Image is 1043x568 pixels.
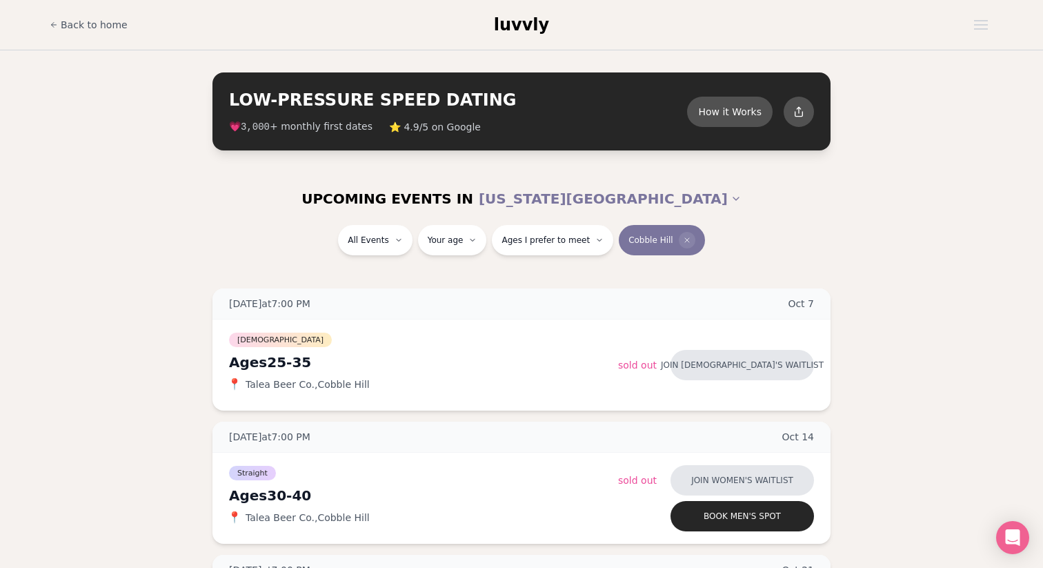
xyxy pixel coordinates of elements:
span: Clear borough filter [679,232,695,248]
span: Talea Beer Co. , Cobble Hill [246,511,370,525]
span: [DEMOGRAPHIC_DATA] [229,333,332,347]
span: 💗 + monthly first dates [229,119,372,134]
button: Cobble HillClear borough filter [619,225,705,255]
span: Sold Out [618,475,657,486]
span: UPCOMING EVENTS IN [301,189,473,208]
button: [US_STATE][GEOGRAPHIC_DATA] [479,184,742,214]
span: Your age [428,235,464,246]
span: ⭐ 4.9/5 on Google [389,120,481,134]
span: Back to home [61,18,128,32]
span: Sold Out [618,360,657,371]
span: Straight [229,466,276,480]
button: Book men's spot [670,501,814,531]
span: Talea Beer Co. , Cobble Hill [246,378,370,391]
span: Ages I prefer to meet [501,235,590,246]
span: 📍 [229,379,240,390]
span: [DATE] at 7:00 PM [229,430,310,444]
a: luvvly [494,14,549,36]
h2: LOW-PRESSURE SPEED DATING [229,89,687,111]
span: All Events [348,235,388,246]
span: Oct 14 [782,430,815,444]
button: Ages I prefer to meet [492,225,613,255]
div: Ages 30-40 [229,486,618,505]
span: Cobble Hill [628,235,673,246]
button: Open menu [968,14,993,35]
div: Open Intercom Messenger [996,521,1029,554]
button: Join women's waitlist [670,465,814,496]
span: Oct 7 [788,297,814,311]
div: Ages 25-35 [229,353,618,372]
button: How it Works [687,97,773,127]
a: Back to home [50,11,128,39]
button: Your age [418,225,487,255]
button: Join [DEMOGRAPHIC_DATA]'s waitlist [670,350,814,380]
button: All Events [338,225,412,255]
span: [DATE] at 7:00 PM [229,297,310,311]
span: 3,000 [241,121,270,133]
span: luvvly [494,15,549,35]
span: 📍 [229,512,240,523]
